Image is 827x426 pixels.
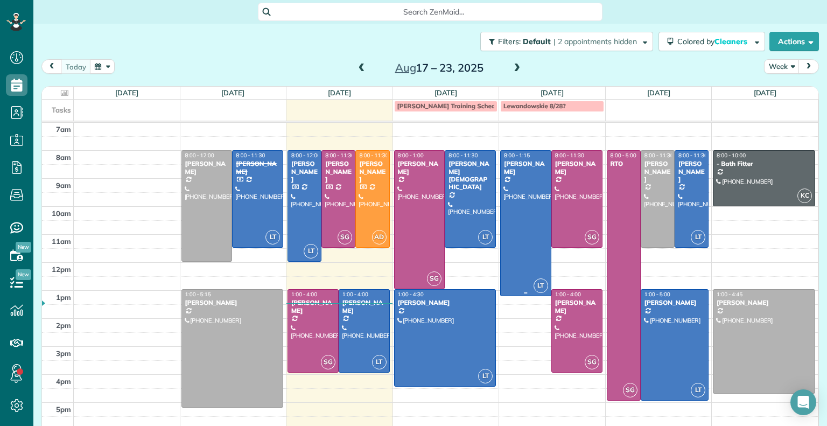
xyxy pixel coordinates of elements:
div: [PERSON_NAME] [555,160,599,176]
span: KC [797,188,812,203]
span: New [16,269,31,280]
span: 8:00 - 11:30 [359,152,388,159]
button: today [61,59,91,74]
div: [PERSON_NAME] [503,160,548,176]
span: 8:00 - 1:15 [504,152,530,159]
span: 9am [56,181,71,190]
span: 8:00 - 11:30 [644,152,674,159]
span: LT [478,230,493,245]
span: LT [691,383,705,397]
span: 1pm [56,293,71,302]
span: SG [338,230,352,245]
button: Week [764,59,800,74]
span: 1:00 - 4:00 [342,291,368,298]
div: [PERSON_NAME] [397,160,442,176]
span: 11am [52,237,71,246]
span: 8:00 - 11:30 [236,152,265,159]
div: [PERSON_NAME][DEMOGRAPHIC_DATA] [448,160,493,191]
a: [DATE] [541,88,564,97]
span: LT [691,230,705,245]
span: 8:00 - 11:30 [555,152,584,159]
span: 8:00 - 12:00 [291,152,320,159]
span: SG [623,383,637,397]
span: 8:00 - 11:30 [448,152,478,159]
div: [PERSON_NAME] [716,299,812,306]
div: [PERSON_NAME] [397,299,493,306]
span: Cleaners [714,37,749,46]
a: [DATE] [221,88,244,97]
button: Filters: Default | 2 appointments hidden [480,32,653,51]
span: LT [265,230,280,245]
span: 1:00 - 4:00 [555,291,581,298]
a: [DATE] [647,88,670,97]
span: 1:00 - 4:00 [291,291,317,298]
span: 8:00 - 12:00 [185,152,214,159]
div: [PERSON_NAME] [291,299,335,315]
span: 1:00 - 4:30 [398,291,424,298]
div: [PERSON_NAME] [644,299,705,306]
a: Filters: Default | 2 appointments hidden [475,32,653,51]
span: 8:00 - 10:00 [717,152,746,159]
span: 5pm [56,405,71,414]
div: [PERSON_NAME] [235,160,280,176]
span: 1:00 - 5:00 [644,291,670,298]
span: Lewandowskie 8/28? [503,102,566,110]
span: LT [534,278,548,293]
span: LT [478,369,493,383]
span: Colored by [677,37,751,46]
div: [PERSON_NAME] [644,160,671,183]
div: RTO [610,160,637,167]
span: Default [523,37,551,46]
span: SG [585,355,599,369]
span: 8:00 - 1:00 [398,152,424,159]
span: 10am [52,209,71,218]
span: New [16,242,31,253]
span: AD [372,230,387,245]
a: [DATE] [434,88,458,97]
div: [PERSON_NAME] [291,160,318,183]
h2: 17 – 23, 2025 [372,62,507,74]
div: [PERSON_NAME] [342,299,387,315]
div: [PERSON_NAME] [325,160,352,183]
span: 3pm [56,349,71,358]
span: | 2 appointments hidden [553,37,637,46]
div: [PERSON_NAME] [185,160,229,176]
span: 1:00 - 4:45 [717,291,742,298]
span: 8am [56,153,71,162]
span: LT [372,355,387,369]
span: 12pm [52,265,71,274]
a: [DATE] [115,88,138,97]
button: Colored byCleaners [658,32,765,51]
span: 8:00 - 11:30 [678,152,707,159]
span: 8:00 - 11:30 [325,152,354,159]
span: 7am [56,125,71,134]
div: Open Intercom Messenger [790,389,816,415]
span: [PERSON_NAME] Training Schedule meeting? [397,102,533,110]
span: LT [304,244,318,259]
button: next [798,59,819,74]
span: SG [321,355,335,369]
span: 2pm [56,321,71,330]
a: [DATE] [754,88,777,97]
div: [PERSON_NAME] [359,160,386,183]
div: [PERSON_NAME] [555,299,599,315]
span: Filters: [498,37,521,46]
div: - Bath Fitter [716,160,812,167]
span: 1:00 - 5:15 [185,291,211,298]
div: [PERSON_NAME] [185,299,281,306]
span: SG [585,230,599,245]
span: SG [427,271,441,286]
button: Actions [769,32,819,51]
button: prev [41,59,62,74]
a: [DATE] [328,88,351,97]
span: 8:00 - 5:00 [611,152,636,159]
span: 4pm [56,377,71,386]
div: [PERSON_NAME] [678,160,705,183]
span: Aug [395,61,416,74]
